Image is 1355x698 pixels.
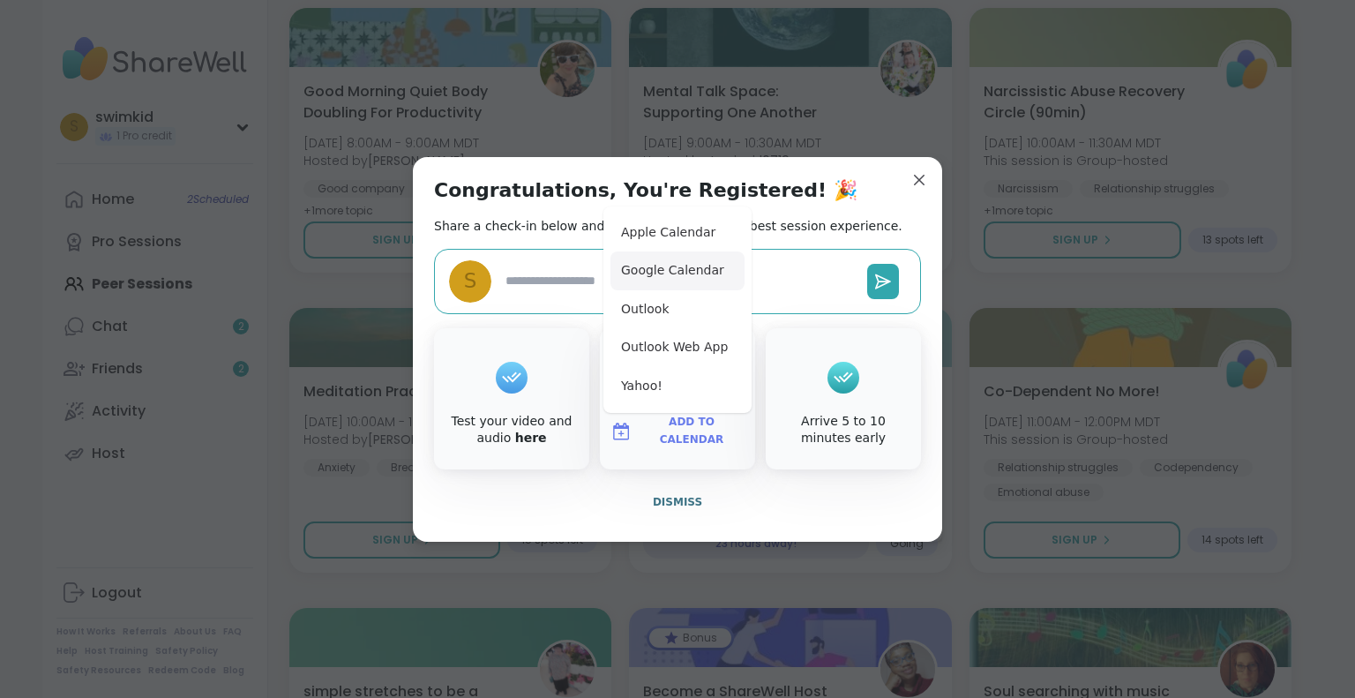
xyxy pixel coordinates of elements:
[434,178,857,203] h1: Congratulations, You're Registered! 🎉
[610,214,745,252] button: Apple Calendar
[639,414,745,448] span: Add to Calendar
[434,484,921,521] button: Dismiss
[769,413,917,447] div: Arrive 5 to 10 minutes early
[610,421,632,442] img: ShareWell Logomark
[610,251,745,290] button: Google Calendar
[653,496,702,508] span: Dismiss
[610,367,745,406] button: Yahoo!
[438,413,586,447] div: Test your video and audio
[434,217,902,235] h2: Share a check-in below and see our tips to get the best session experience.
[610,290,745,329] button: Outlook
[515,431,547,445] a: here
[464,266,477,296] span: s
[610,328,745,367] button: Outlook Web App
[603,413,752,450] button: Add to Calendar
